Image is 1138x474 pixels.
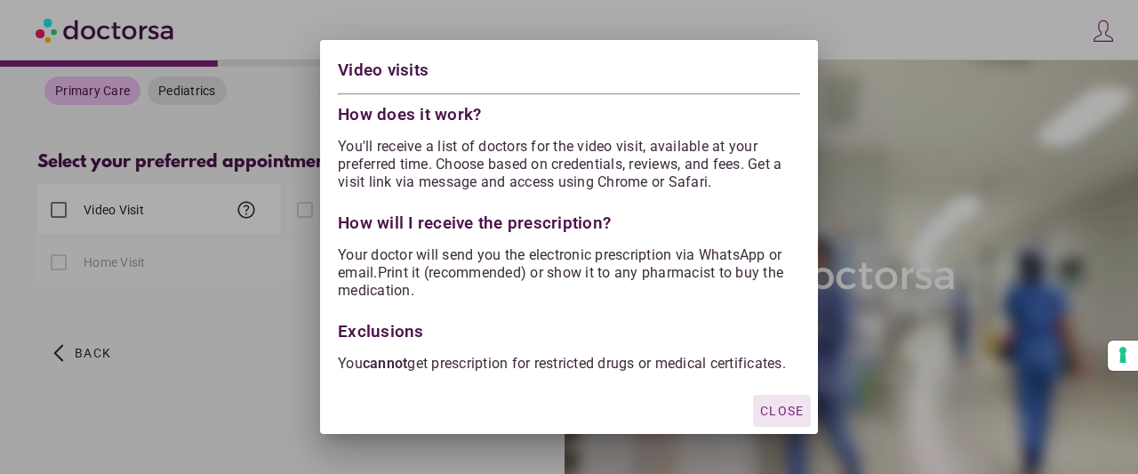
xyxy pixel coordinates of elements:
[753,395,811,427] button: Close
[338,138,800,191] p: You'll receive a list of doctors for the video visit, available at your preferred time. Choose ba...
[338,246,800,300] p: Your doctor will send you the electronic prescription via WhatsApp or email.Print it (recommended...
[338,101,800,124] div: How does it work?
[338,355,800,373] p: You get prescription for restricted drugs or medical certificates.
[338,58,800,87] div: Video visits
[338,205,800,232] div: How will I receive the prescription?
[760,404,804,418] span: Close
[1108,341,1138,371] button: Your consent preferences for tracking technologies
[363,355,408,372] strong: cannot
[338,314,800,341] div: Exclusions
